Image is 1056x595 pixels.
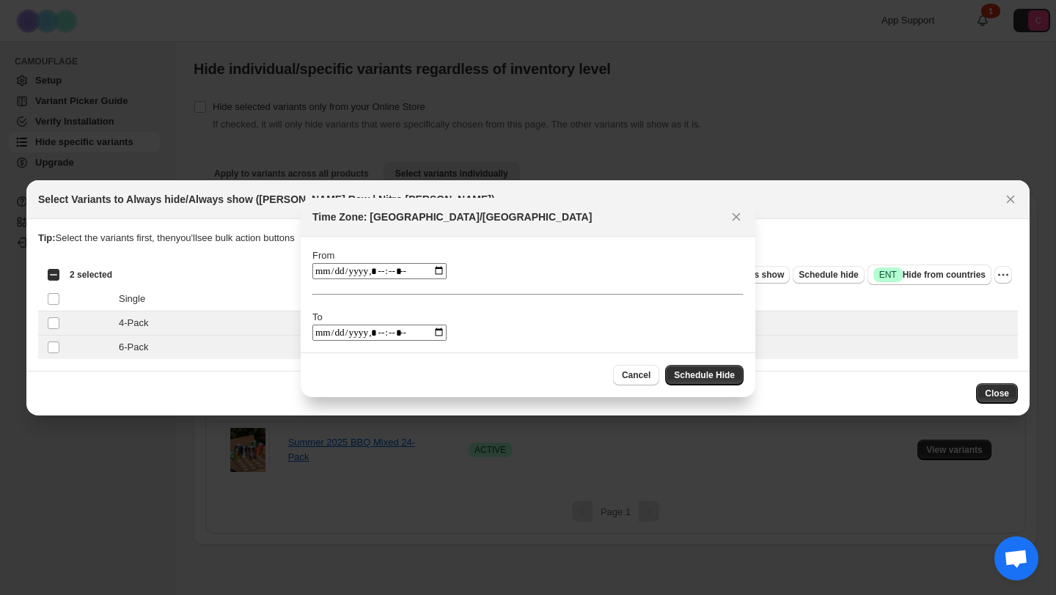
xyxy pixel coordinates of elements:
[879,269,897,281] span: ENT
[622,369,650,381] span: Cancel
[38,192,495,207] h2: Select Variants to Always hide/Always show ([PERSON_NAME] Row | Nitro [PERSON_NAME])
[70,269,112,281] span: 2 selected
[793,266,864,284] button: Schedule hide
[976,383,1018,404] button: Close
[985,388,1009,399] span: Close
[312,311,323,322] label: To
[38,231,1018,245] p: Select the variants first, then you'll see bulk action buttons
[799,269,858,281] span: Schedule hide
[38,232,56,243] strong: Tip:
[721,287,1018,311] td: 339
[994,536,1038,580] a: Open chat
[312,250,334,261] label: From
[721,335,1018,359] td: 55
[726,207,747,227] button: Close
[312,210,592,224] h2: Time Zone: [GEOGRAPHIC_DATA]/[GEOGRAPHIC_DATA]
[613,365,659,385] button: Cancel
[723,266,790,284] button: Always show
[729,269,784,281] span: Always show
[994,266,1012,284] button: More actions
[119,316,156,330] span: 4-Pack
[873,267,986,282] span: Hide from countries
[665,365,744,385] button: Schedule Hide
[1000,189,1021,210] button: Close
[721,311,1018,335] td: 86
[674,369,735,381] span: Schedule Hide
[119,340,156,355] span: 6-Pack
[868,265,991,285] button: SuccessENTHide from countries
[119,292,153,306] span: Single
